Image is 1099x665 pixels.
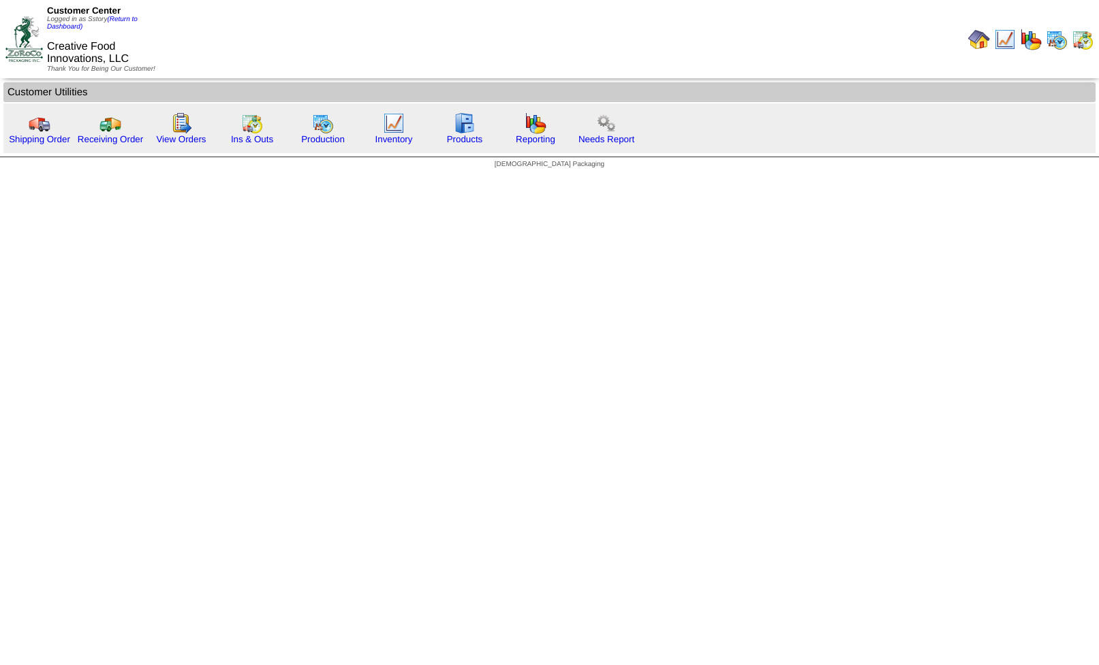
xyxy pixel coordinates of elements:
a: Receiving Order [78,134,143,144]
a: Shipping Order [9,134,70,144]
img: graph.gif [1020,29,1042,50]
span: Logged in as Sstory [47,16,138,31]
a: Reporting [516,134,555,144]
img: graph.gif [525,112,546,134]
img: ZoRoCo_Logo(Green%26Foil)%20jpg.webp [5,16,43,62]
img: calendarinout.gif [1072,29,1094,50]
span: Creative Food Innovations, LLC [47,41,129,65]
img: workflow.png [595,112,617,134]
img: calendarprod.gif [1046,29,1068,50]
img: workorder.gif [170,112,192,134]
span: [DEMOGRAPHIC_DATA] Packaging [495,161,604,168]
a: (Return to Dashboard) [47,16,138,31]
span: Thank You for Being Our Customer! [47,65,155,73]
a: Products [447,134,483,144]
img: truck.gif [29,112,50,134]
a: Inventory [375,134,413,144]
img: calendarprod.gif [312,112,334,134]
img: home.gif [968,29,990,50]
img: truck2.gif [99,112,121,134]
td: Customer Utilities [3,82,1096,102]
a: Production [301,134,345,144]
img: cabinet.gif [454,112,476,134]
a: View Orders [156,134,206,144]
span: Customer Center [47,5,121,16]
a: Needs Report [578,134,634,144]
img: calendarinout.gif [241,112,263,134]
a: Ins & Outs [231,134,273,144]
img: line_graph.gif [994,29,1016,50]
img: line_graph.gif [383,112,405,134]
